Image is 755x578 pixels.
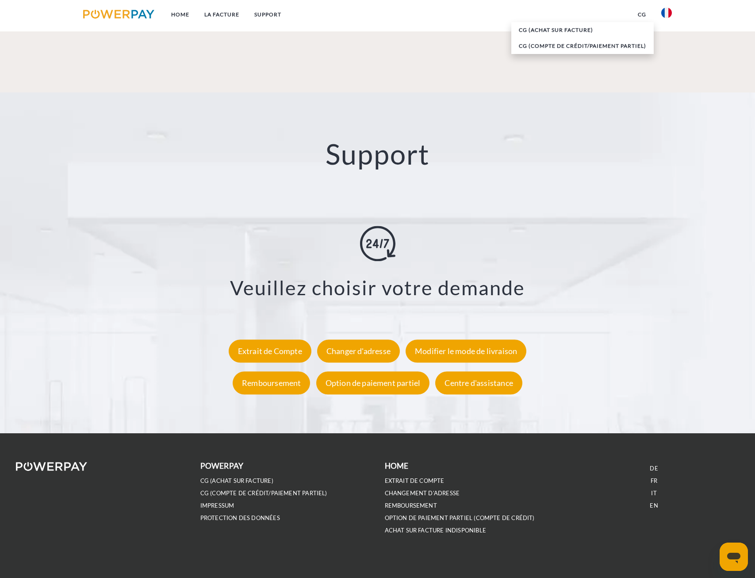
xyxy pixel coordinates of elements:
a: Modifier le mode de livraison [403,347,529,356]
div: Remboursement [233,372,310,395]
a: CG [630,7,654,23]
div: Modifier le mode de livraison [406,340,526,363]
a: IMPRESSUM [200,502,234,509]
img: logo-powerpay.svg [83,10,154,19]
a: DE [650,465,658,472]
a: Extrait de Compte [226,347,314,356]
a: CG (achat sur facture) [200,477,273,485]
a: Home [164,7,197,23]
a: REMBOURSEMENT [385,502,437,509]
a: CG (Compte de crédit/paiement partiel) [511,38,654,54]
a: EN [650,502,658,509]
a: EXTRAIT DE COMPTE [385,477,445,485]
a: IT [651,489,656,497]
div: Option de paiement partiel [316,372,430,395]
div: Extrait de Compte [229,340,311,363]
a: Changement d'adresse [385,489,460,497]
a: FR [651,477,657,485]
img: online-shopping.svg [360,226,395,261]
iframe: Bouton de lancement de la fenêtre de messagerie [720,543,748,571]
h3: Veuillez choisir votre demande [49,275,706,300]
a: Support [247,7,289,23]
a: LA FACTURE [197,7,247,23]
a: Changer d'adresse [315,347,402,356]
b: Home [385,461,409,470]
img: fr [661,8,672,18]
a: CG (Compte de crédit/paiement partiel) [200,489,327,497]
a: Remboursement [230,378,312,388]
div: Centre d'assistance [435,372,522,395]
a: CG (achat sur facture) [511,22,654,38]
img: logo-powerpay-white.svg [16,462,87,471]
a: PROTECTION DES DONNÉES [200,514,280,522]
a: Centre d'assistance [433,378,524,388]
a: OPTION DE PAIEMENT PARTIEL (Compte de crédit) [385,514,535,522]
a: ACHAT SUR FACTURE INDISPONIBLE [385,527,486,534]
div: Changer d'adresse [317,340,400,363]
h2: Support [38,137,717,172]
a: Option de paiement partiel [314,378,432,388]
b: POWERPAY [200,461,243,470]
